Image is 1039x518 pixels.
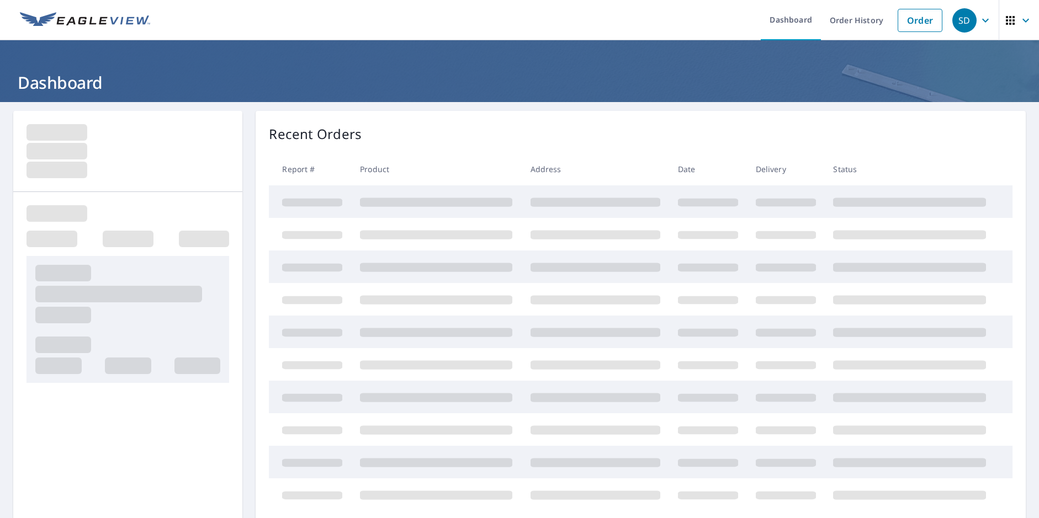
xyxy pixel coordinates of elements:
th: Date [669,153,747,185]
th: Address [522,153,669,185]
h1: Dashboard [13,71,1026,94]
div: SD [952,8,977,33]
p: Recent Orders [269,124,362,144]
a: Order [898,9,942,32]
th: Product [351,153,521,185]
img: EV Logo [20,12,150,29]
th: Report # [269,153,351,185]
th: Status [824,153,995,185]
th: Delivery [747,153,825,185]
